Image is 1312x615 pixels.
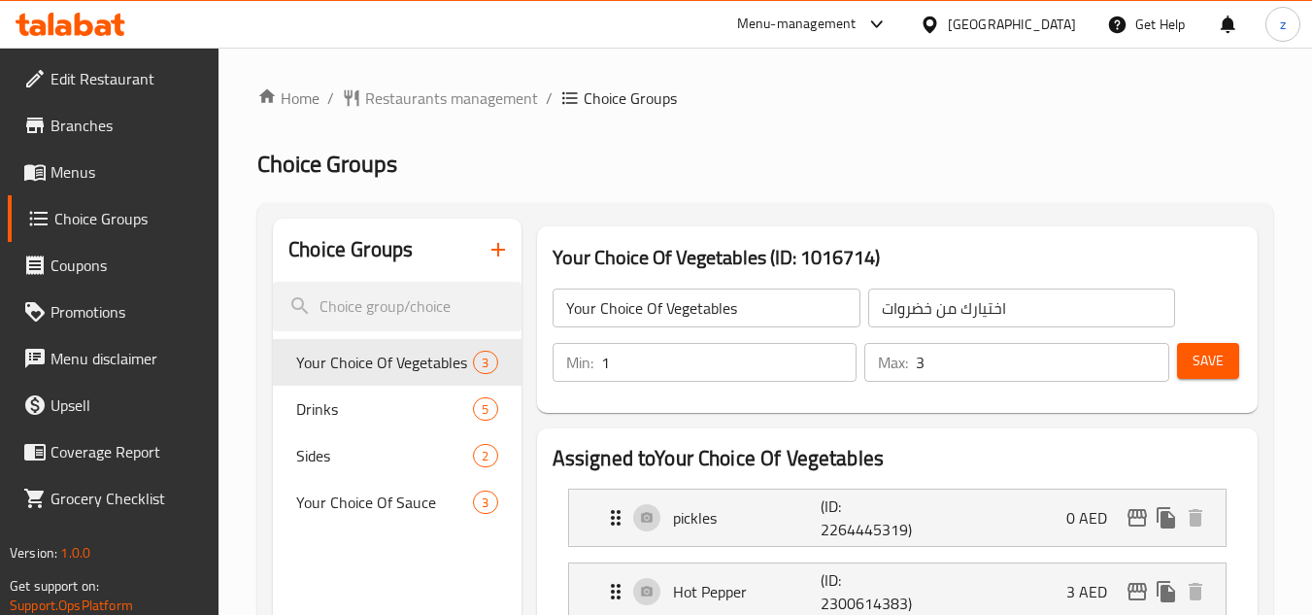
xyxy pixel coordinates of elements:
[1181,577,1210,606] button: delete
[566,351,593,374] p: Min:
[327,86,334,110] li: /
[584,86,677,110] span: Choice Groups
[50,440,204,463] span: Coverage Report
[273,479,521,526] div: Your Choice Of Sauce3
[273,339,521,386] div: Your Choice Of Vegetables3
[10,540,57,565] span: Version:
[673,580,822,603] p: Hot Pepper
[1181,503,1210,532] button: delete
[8,149,219,195] a: Menus
[54,207,204,230] span: Choice Groups
[546,86,553,110] li: /
[1280,14,1286,35] span: z
[8,102,219,149] a: Branches
[296,351,473,374] span: Your Choice Of Vegetables
[553,481,1242,555] li: Expand
[273,386,521,432] div: Drinks5
[273,282,521,331] input: search
[474,447,496,465] span: 2
[8,289,219,335] a: Promotions
[737,13,857,36] div: Menu-management
[1177,343,1239,379] button: Save
[473,491,497,514] div: Choices
[50,254,204,277] span: Coupons
[948,14,1076,35] div: [GEOGRAPHIC_DATA]
[8,242,219,289] a: Coupons
[50,487,204,510] span: Grocery Checklist
[296,444,473,467] span: Sides
[878,351,908,374] p: Max:
[10,573,99,598] span: Get support on:
[257,86,320,110] a: Home
[50,67,204,90] span: Edit Restaurant
[553,242,1242,273] h3: Your Choice Of Vegetables (ID: 1016714)
[296,397,473,421] span: Drinks
[8,428,219,475] a: Coverage Report
[365,86,538,110] span: Restaurants management
[1152,503,1181,532] button: duplicate
[474,494,496,512] span: 3
[821,568,920,615] p: (ID: 2300614383)
[8,475,219,522] a: Grocery Checklist
[821,495,920,541] p: (ID: 2264445319)
[673,506,822,530] p: pickles
[1066,580,1123,603] p: 3 AED
[288,235,413,264] h2: Choice Groups
[473,444,497,467] div: Choices
[473,397,497,421] div: Choices
[569,490,1226,546] div: Expand
[296,491,473,514] span: Your Choice Of Sauce
[1152,577,1181,606] button: duplicate
[8,335,219,382] a: Menu disclaimer
[50,160,204,184] span: Menus
[1123,503,1152,532] button: edit
[473,351,497,374] div: Choices
[474,400,496,419] span: 5
[60,540,90,565] span: 1.0.0
[273,432,521,479] div: Sides2
[553,444,1242,473] h2: Assigned to Your Choice Of Vegetables
[342,86,538,110] a: Restaurants management
[257,86,1273,110] nav: breadcrumb
[8,55,219,102] a: Edit Restaurant
[1066,506,1123,530] p: 0 AED
[1123,577,1152,606] button: edit
[50,347,204,370] span: Menu disclaimer
[8,195,219,242] a: Choice Groups
[474,354,496,372] span: 3
[50,114,204,137] span: Branches
[50,393,204,417] span: Upsell
[50,300,204,324] span: Promotions
[8,382,219,428] a: Upsell
[257,142,397,186] span: Choice Groups
[1193,349,1224,373] span: Save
